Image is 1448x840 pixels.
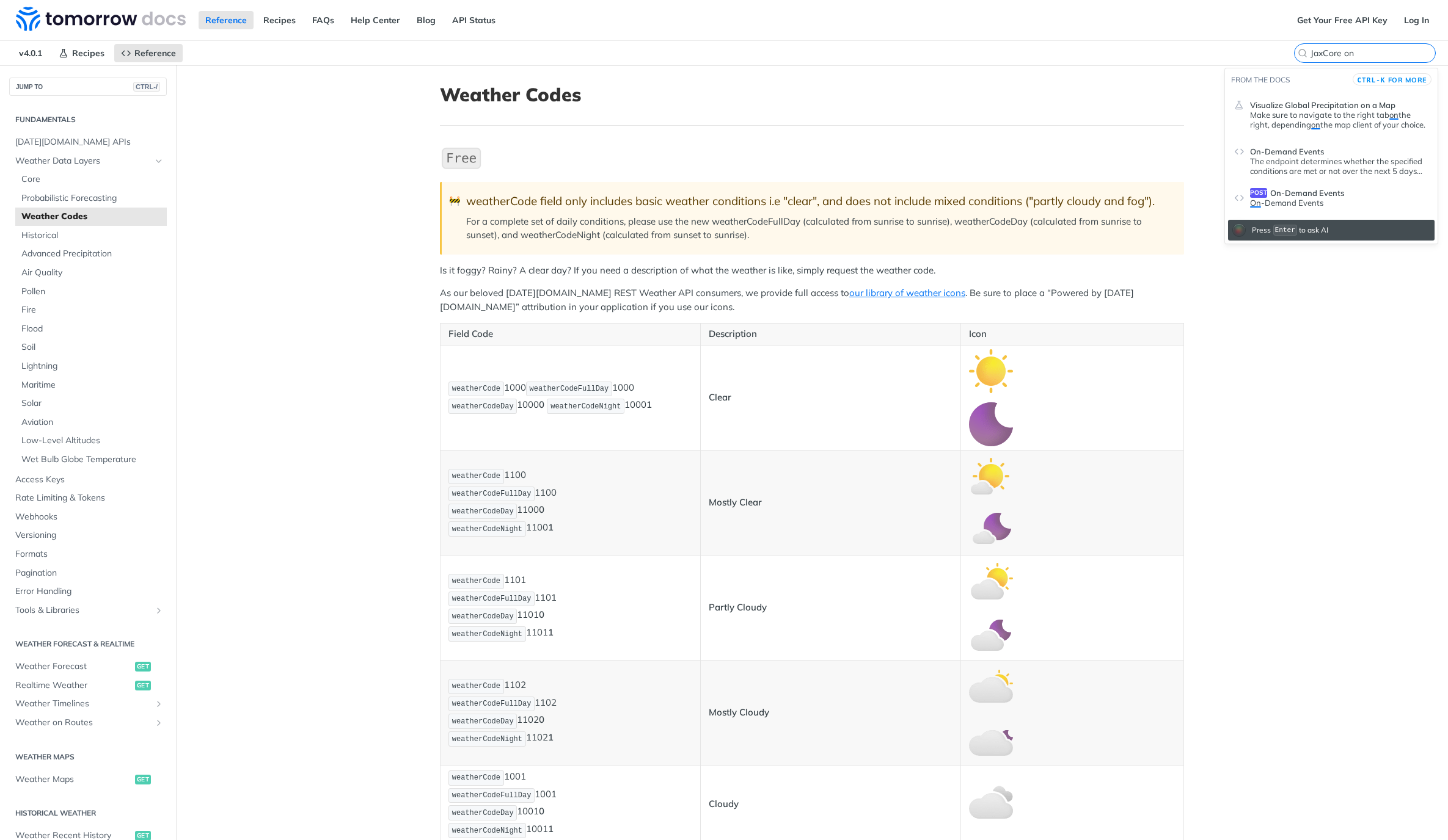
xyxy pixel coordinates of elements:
[15,492,164,504] span: Rate Limiting & Tokens
[1228,136,1435,181] a: On-Demand EventsThe endpoint determines whether the specified conditions are met or not over the ...
[548,732,554,744] strong: 1
[969,402,1013,446] img: clear_night
[15,320,167,338] a: Flood
[21,173,164,186] span: Core
[448,769,692,839] p: 1001 1001 1001 1001
[452,791,532,800] span: weatherCodeFullDay
[452,612,514,621] span: weatherCodeDay
[16,7,186,31] img: Tomorrow.io Weather API Docs
[1389,110,1399,120] span: on
[1290,11,1394,29] a: Get Your Free API Key
[550,402,621,411] span: weatherCodeNight
[15,394,167,413] a: Solar
[15,451,167,469] a: Wet Bulb Globe Temperature
[9,489,167,507] a: Rate Limiting & Tokens
[15,155,151,167] span: Weather Data Layers
[440,286,1184,314] p: As our beloved [DATE][DOMAIN_NAME] REST Weather API consumers, we provide full access to . Be sur...
[154,718,164,728] button: Show subpages for Weather on Routes
[114,44,183,62] a: Reference
[15,432,167,450] a: Low-Level Altitudes
[452,827,522,835] span: weatherCodeNight
[21,397,164,410] span: Solar
[452,809,514,817] span: weatherCodeDay
[452,507,514,516] span: weatherCodeDay
[9,545,167,563] a: Formats
[9,582,167,601] a: Error Handling
[15,773,132,786] span: Weather Maps
[15,136,164,148] span: [DATE][DOMAIN_NAME] APIs
[12,44,49,62] span: v4.0.1
[15,511,164,523] span: Webhooks
[1250,156,1428,176] p: The endpoint determines whether the specified conditions are met or not over the next 5 days (mig...
[9,808,167,819] h2: Historical Weather
[452,773,500,782] span: weatherCode
[466,194,1172,208] div: weatherCode field only includes basic weather conditions i.e "clear", and does not include mixed ...
[21,304,164,316] span: Fire
[539,714,544,726] strong: 0
[969,733,1013,744] span: Expand image
[15,413,167,432] a: Aviation
[1250,95,1428,110] header: Visualize Global Precipitation on a Map
[709,798,739,809] strong: Cloudy
[440,84,1184,106] h1: Weather Codes
[15,661,132,673] span: Weather Forecast
[452,630,522,639] span: weatherCodeNight
[154,699,164,709] button: Show subpages for Weather Timelines
[21,416,164,429] span: Aviation
[969,664,1013,708] img: mostly_cloudy_day
[305,11,341,29] a: FAQs
[969,679,1013,691] span: Expand image
[1250,147,1324,156] span: On-Demand Events
[9,639,167,650] h2: Weather Forecast & realtime
[969,469,1013,481] span: Expand image
[15,548,164,560] span: Formats
[1357,74,1385,86] kbd: CTRL-K
[15,604,151,617] span: Tools & Libraries
[21,379,164,391] span: Maritime
[15,567,164,579] span: Pagination
[530,385,609,393] span: weatherCodeFullDay
[969,523,1013,534] span: Expand image
[1298,48,1307,58] svg: Search
[449,194,461,208] span: 🚧
[21,248,164,260] span: Advanced Precipitation
[15,338,167,357] a: Soil
[15,226,167,245] a: Historical
[466,215,1172,242] p: For a complete set of daily conditions, please use the new weatherCodeFullDay (calculated from su...
[15,170,167,189] a: Core
[154,156,164,166] button: Hide subpages for Weather Data Layers
[1231,75,1290,84] span: From the docs
[452,385,500,393] span: weatherCode
[52,44,111,62] a: Recipes
[969,349,1013,393] img: clear_day
[709,327,953,341] p: Description
[9,714,167,732] a: Weather on RoutesShow subpages for Weather on Routes
[15,301,167,319] a: Fire
[452,490,532,498] span: weatherCodeFullDay
[9,751,167,762] h2: Weather Maps
[452,402,514,411] span: weatherCodeDay
[21,286,164,298] span: Pollen
[1250,110,1428,129] p: Make sure to navigate to the right tab the right, depending the map client of your choice.
[969,574,1013,586] span: Expand image
[1250,100,1395,110] span: Visualize Global Precipitation on a Map
[199,11,254,29] a: Reference
[1353,73,1432,85] button: CTRL-Kfor more
[539,399,544,411] strong: 0
[410,11,442,29] a: Blog
[134,48,176,59] span: Reference
[9,152,167,170] a: Weather Data LayersHide subpages for Weather Data Layers
[1250,156,1428,176] div: On-Demand Events
[709,601,767,613] strong: Partly Cloudy
[9,471,167,489] a: Access Keys
[539,504,544,516] strong: 0
[440,264,1184,278] p: Is it foggy? Rainy? A clear day? If you need a description of what the weather is like, simply re...
[9,564,167,582] a: Pagination
[969,717,1013,761] img: mostly_cloudy_night
[21,267,164,279] span: Air Quality
[15,283,167,301] a: Pollen
[15,189,167,208] a: Probabilistic Forecasting
[15,208,167,226] a: Weather Codes
[452,682,500,690] span: weatherCode
[15,717,151,729] span: Weather on Routes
